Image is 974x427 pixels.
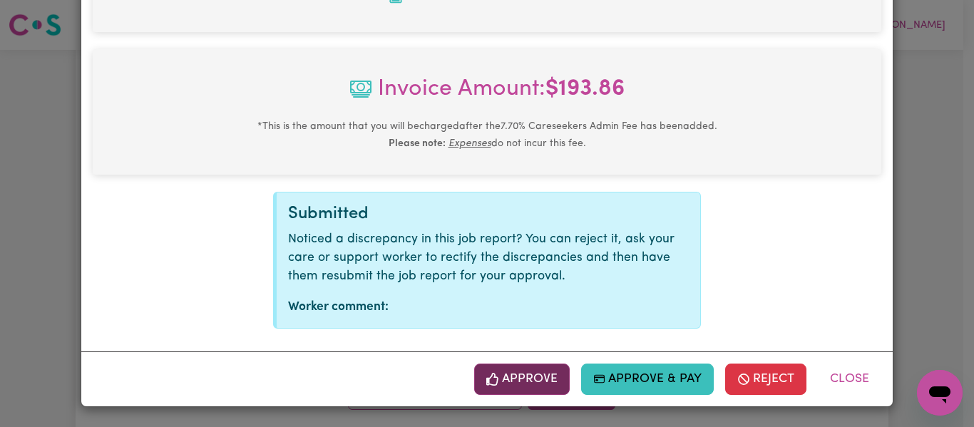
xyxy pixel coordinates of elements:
[288,205,369,222] span: Submitted
[581,364,714,395] button: Approve & Pay
[288,301,389,313] strong: Worker comment:
[389,138,446,149] b: Please note:
[448,138,491,149] u: Expenses
[725,364,806,395] button: Reject
[818,364,881,395] button: Close
[288,230,689,287] p: Noticed a discrepancy in this job report? You can reject it, ask your care or support worker to r...
[917,370,963,416] iframe: Button to launch messaging window
[104,72,870,118] span: Invoice Amount:
[545,78,625,101] b: $ 193.86
[474,364,570,395] button: Approve
[257,121,717,149] small: This is the amount that you will be charged after the 7.70 % Careseekers Admin Fee has been added...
